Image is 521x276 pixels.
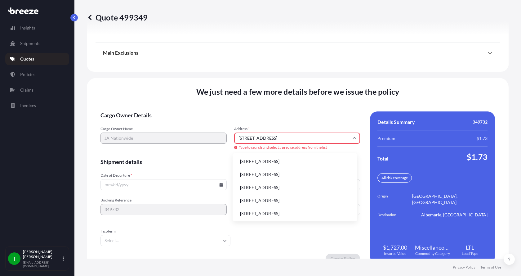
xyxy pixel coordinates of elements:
[20,71,35,78] p: Policies
[326,254,360,264] button: Create Policy
[383,244,407,251] span: $1,727.00
[100,204,227,215] input: Your internal reference
[100,198,227,203] span: Booking Reference
[100,235,230,246] input: Select...
[415,244,450,251] span: Miscellaneous Manufactured Articles
[103,45,492,60] div: Main Exclusions
[377,119,415,125] span: Details Summary
[415,251,450,256] span: Commodity Category
[467,152,488,162] span: $1.73
[477,135,488,142] span: $1.73
[100,126,227,131] span: Cargo Owner Name
[103,50,138,56] span: Main Exclusions
[20,56,34,62] p: Quotes
[462,251,478,256] span: Load Type
[5,53,69,65] a: Quotes
[20,25,35,31] p: Insights
[234,126,360,131] span: Address
[473,119,488,125] span: 349732
[100,173,227,178] span: Date of Departure
[235,156,355,167] li: [STREET_ADDRESS]
[5,68,69,81] a: Policies
[377,193,412,206] span: Origin
[384,251,406,256] span: Insured Value
[377,156,388,162] span: Total
[5,22,69,34] a: Insights
[377,173,412,183] div: All risk coverage
[235,208,355,219] li: [STREET_ADDRESS]
[87,12,148,22] p: Quote 499349
[100,179,227,190] input: mm/dd/yyyy
[235,195,355,206] li: [STREET_ADDRESS]
[5,84,69,96] a: Claims
[377,212,412,218] span: Destination
[5,37,69,50] a: Shipments
[234,145,360,150] span: Type to search and select a precise address from the list
[331,256,355,262] p: Create Policy
[421,212,488,218] span: Albemarle, [GEOGRAPHIC_DATA]
[480,265,501,270] a: Terms of Use
[100,229,230,234] span: Incoterm
[377,135,395,142] span: Premium
[100,111,360,119] span: Cargo Owner Details
[23,260,61,268] p: [EMAIL_ADDRESS][DOMAIN_NAME]
[196,87,399,97] span: We just need a few more details before we issue the policy
[23,249,61,259] p: [PERSON_NAME] [PERSON_NAME]
[234,133,360,144] input: Cargo owner address
[453,265,475,270] a: Privacy Policy
[20,40,40,47] p: Shipments
[235,169,355,180] li: [STREET_ADDRESS]
[100,158,360,165] span: Shipment details
[466,244,474,251] span: LTL
[5,99,69,112] a: Invoices
[13,256,16,262] span: T
[20,102,36,109] p: Invoices
[20,87,33,93] p: Claims
[235,182,355,193] li: [STREET_ADDRESS]
[412,193,488,206] span: [GEOGRAPHIC_DATA], [GEOGRAPHIC_DATA]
